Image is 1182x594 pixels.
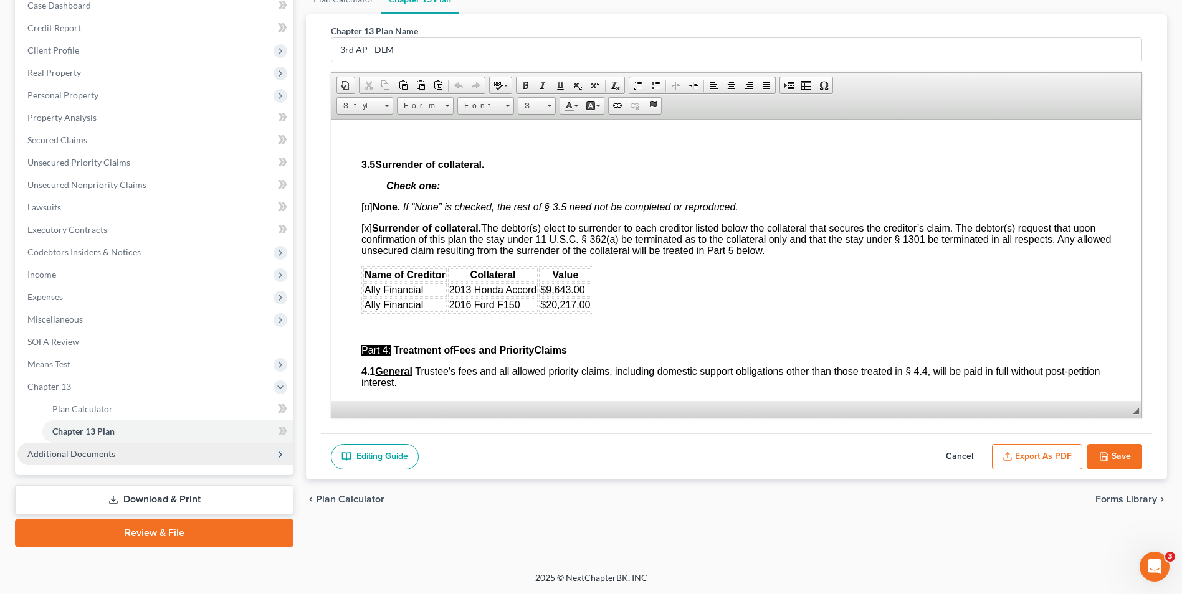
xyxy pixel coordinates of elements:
[15,519,293,547] a: Review & File
[932,444,987,470] button: Cancel
[331,444,419,470] a: Editing Guide
[450,77,467,93] a: Undo
[17,151,293,174] a: Unsecured Priority Claims
[52,426,115,436] span: Chapter 13 Plan
[336,97,393,115] a: Styles
[815,77,832,93] a: Insert Special Character
[780,77,798,93] a: Insert Page Break for Printing
[316,494,384,504] span: Plan Calculator
[27,224,107,235] span: Executory Contracts
[397,97,454,115] a: Format
[490,77,512,93] a: Spell Checker
[331,24,418,37] label: Chapter 13 Plan Name
[685,77,702,93] a: Increase Indent
[517,77,534,93] a: Bold
[629,77,647,93] a: Insert/Remove Numbered List
[27,45,79,55] span: Client Profile
[27,291,63,302] span: Expenses
[723,77,740,93] a: Center
[1087,444,1142,470] button: Save
[534,77,551,93] a: Italic
[27,67,81,78] span: Real Property
[377,77,394,93] a: Copy
[27,247,141,257] span: Codebtors Insiders & Notices
[27,90,98,100] span: Personal Property
[458,98,502,114] span: Font
[337,98,381,114] span: Styles
[27,179,146,190] span: Unsecured Nonpriority Claims
[1140,552,1170,582] iframe: Intercom live chat
[412,77,429,93] a: Paste as plain text
[992,444,1082,470] button: Export as PDF
[551,77,569,93] a: Underline
[569,77,586,93] a: Subscript
[306,494,384,504] button: chevron_left Plan Calculator
[331,120,1141,400] iframe: Rich Text Editor, document-ckeditor
[17,106,293,129] a: Property Analysis
[740,77,758,93] a: Align Right
[582,98,604,114] a: Background Color
[518,97,556,115] a: Size
[236,572,946,594] div: 2025 © NextChapterBK, INC
[644,98,661,114] a: Anchor
[1133,408,1139,414] span: Resize
[27,381,71,392] span: Chapter 13
[27,336,79,347] span: SOFA Review
[15,485,293,514] a: Download & Print
[705,77,723,93] a: Align Left
[1095,494,1157,504] span: Forms Library
[394,77,412,93] a: Paste
[607,77,624,93] a: Remove Format
[1157,494,1167,504] i: chevron_right
[429,77,447,93] a: Paste from Word
[306,494,316,504] i: chevron_left
[609,98,626,114] a: Link
[331,38,1141,62] input: Enter name...
[17,196,293,219] a: Lawsuits
[27,448,115,459] span: Additional Documents
[518,98,543,114] span: Size
[42,420,293,443] a: Chapter 13 Plan
[337,77,355,93] a: Document Properties
[667,77,685,93] a: Decrease Indent
[457,97,514,115] a: Font
[1095,494,1167,504] button: Forms Library chevron_right
[17,331,293,353] a: SOFA Review
[52,403,113,414] span: Plan Calculator
[398,98,441,114] span: Format
[1165,552,1175,562] span: 3
[560,98,582,114] a: Text Color
[27,22,81,33] span: Credit Report
[467,77,485,93] a: Redo
[27,359,70,369] span: Means Test
[17,174,293,196] a: Unsecured Nonpriority Claims
[17,219,293,241] a: Executory Contracts
[360,77,377,93] a: Cut
[586,77,604,93] a: Superscript
[42,398,293,420] a: Plan Calculator
[626,98,644,114] a: Unlink
[27,314,83,324] span: Miscellaneous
